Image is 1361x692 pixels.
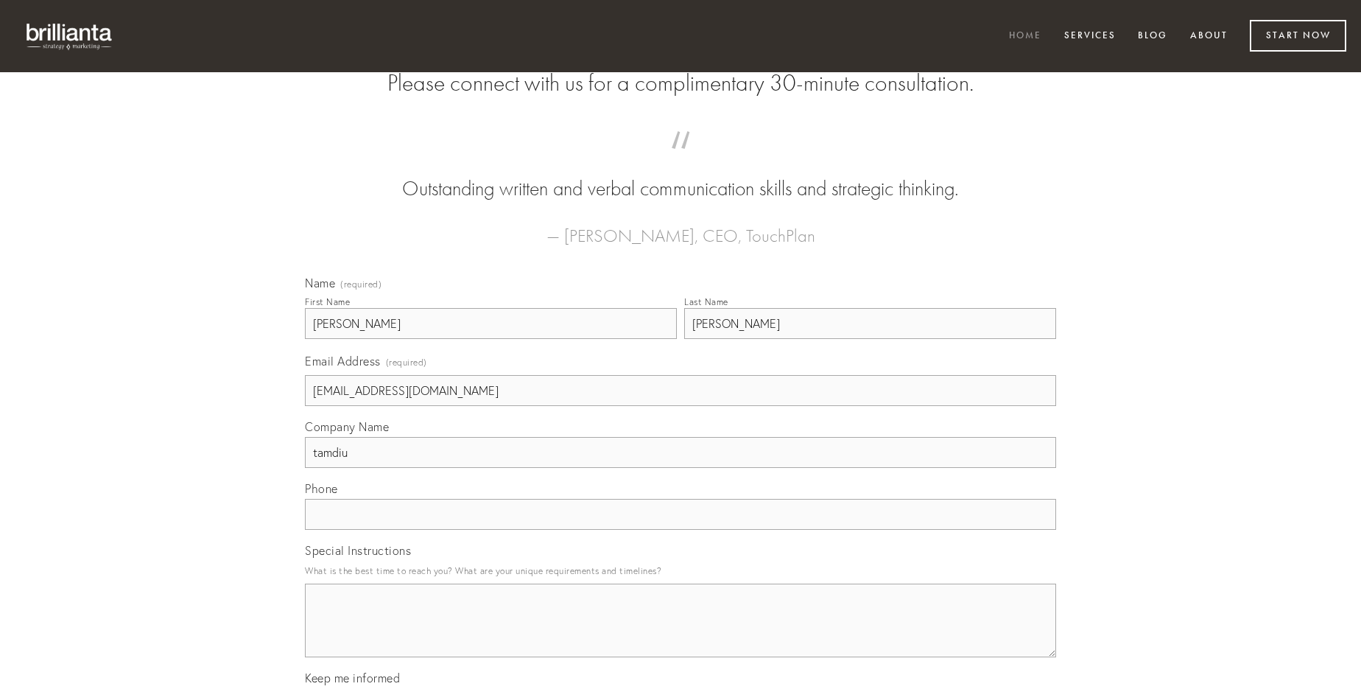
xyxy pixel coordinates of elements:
[15,15,125,57] img: brillianta - research, strategy, marketing
[305,276,335,290] span: Name
[328,146,1033,203] blockquote: Outstanding written and verbal communication skills and strategic thinking.
[684,296,728,307] div: Last Name
[328,146,1033,175] span: “
[328,203,1033,251] figcaption: — [PERSON_NAME], CEO, TouchPlan
[305,561,1056,581] p: What is the best time to reach you? What are your unique requirements and timelines?
[305,354,381,368] span: Email Address
[305,296,350,307] div: First Name
[305,543,411,558] span: Special Instructions
[305,481,338,496] span: Phone
[305,69,1056,97] h2: Please connect with us for a complimentary 30-minute consultation.
[340,280,381,289] span: (required)
[305,419,389,434] span: Company Name
[1128,24,1177,49] a: Blog
[1181,24,1237,49] a: About
[1055,24,1125,49] a: Services
[999,24,1051,49] a: Home
[386,352,427,372] span: (required)
[1250,20,1346,52] a: Start Now
[305,671,400,685] span: Keep me informed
